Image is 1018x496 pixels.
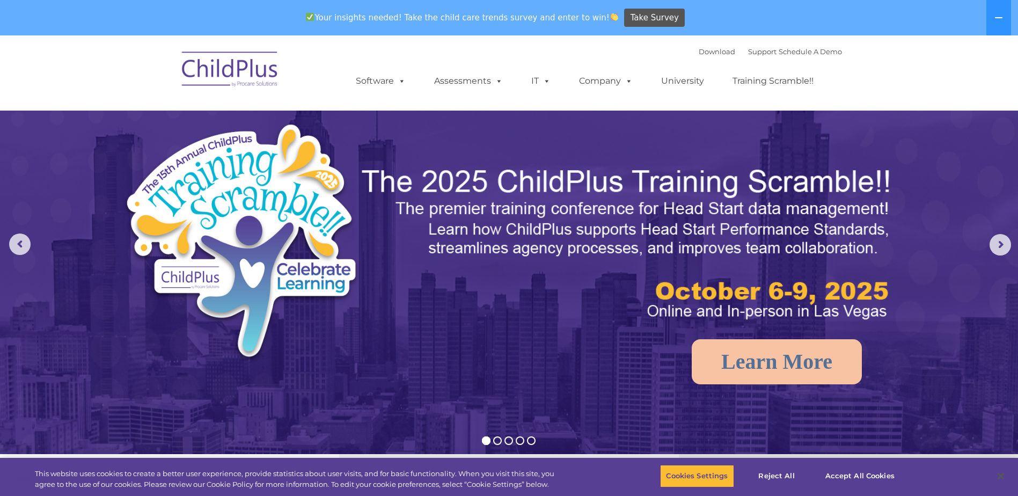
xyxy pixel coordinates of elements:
a: Company [568,70,643,92]
img: ✅ [306,13,314,21]
a: Training Scramble!! [722,70,824,92]
button: Cookies Settings [660,465,734,487]
a: Download [699,47,735,56]
a: Software [345,70,416,92]
img: 👏 [610,13,618,21]
a: Schedule A Demo [779,47,842,56]
a: University [650,70,715,92]
button: Reject All [743,465,810,487]
div: This website uses cookies to create a better user experience, provide statistics about user visit... [35,469,560,490]
span: Your insights needed! Take the child care trends survey and enter to win! [302,7,623,28]
button: Accept All Cookies [819,465,900,487]
a: Take Survey [624,9,685,27]
a: Learn More [692,339,862,384]
img: ChildPlus by Procare Solutions [177,44,284,98]
span: Take Survey [631,9,679,27]
a: Assessments [423,70,514,92]
a: IT [521,70,561,92]
font: | [699,47,842,56]
button: Close [989,464,1013,488]
a: Support [748,47,777,56]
